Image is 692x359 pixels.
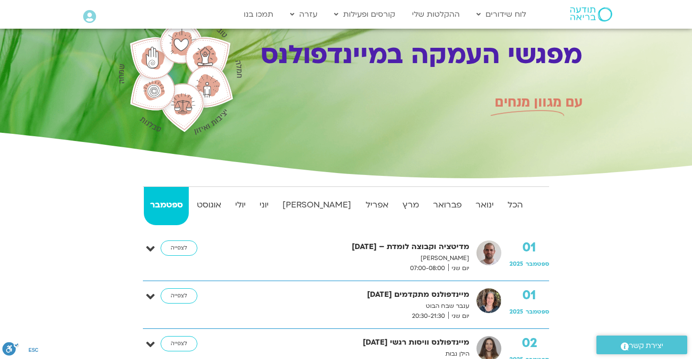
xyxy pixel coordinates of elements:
strong: אוגוסט [191,198,227,212]
a: ספטמבר [144,187,189,225]
strong: מיינדפולנס וויסות רגשי [DATE] [218,336,469,349]
span: 2025 [509,260,523,268]
a: לוח שידורים [472,5,531,23]
strong: מדיטציה וקבוצה לומדת – [DATE] [218,240,469,253]
a: לצפייה [161,240,197,256]
a: קורסים ופעילות [329,5,400,23]
strong: ינואר [470,198,500,212]
strong: יולי [229,198,251,212]
a: לצפייה [161,288,197,304]
strong: הכל [502,198,529,212]
a: הכל [502,187,529,225]
strong: יוני [254,198,275,212]
span: יצירת קשר [629,339,663,352]
span: 20:30-21:30 [409,311,448,321]
p: ענבר שבח הבוט [218,301,469,311]
strong: [PERSON_NAME] [277,198,357,212]
strong: מיינדפולנס מתקדמים [DATE] [218,288,469,301]
strong: מרץ [396,198,425,212]
a: יצירת קשר [596,336,687,354]
span: יום שני [448,311,469,321]
strong: ספטמבר [144,198,189,212]
a: יולי [229,187,251,225]
h1: מפגשי העמקה במיינדפולנס [251,40,583,70]
strong: 01 [509,288,549,303]
p: הילן נבות [218,349,469,359]
a: [PERSON_NAME] [277,187,357,225]
a: יוני [254,187,275,225]
a: עזרה [285,5,322,23]
span: 07:00-08:00 [407,263,448,273]
a: ינואר [470,187,500,225]
a: תמכו בנו [239,5,278,23]
a: לצפייה [161,336,197,351]
strong: אפריל [359,198,394,212]
span: 2025 [509,308,523,315]
a: מרץ [396,187,425,225]
span: ספטמבר [526,308,549,315]
strong: פברואר [427,198,467,212]
strong: 01 [509,240,549,255]
span: עם [565,93,583,111]
strong: 02 [509,336,549,350]
a: פברואר [427,187,467,225]
span: יום שני [448,263,469,273]
a: ההקלטות שלי [407,5,465,23]
a: אפריל [359,187,394,225]
img: תודעה בריאה [570,7,612,22]
a: אוגוסט [191,187,227,225]
span: ספטמבר [526,260,549,268]
p: [PERSON_NAME] [218,253,469,263]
